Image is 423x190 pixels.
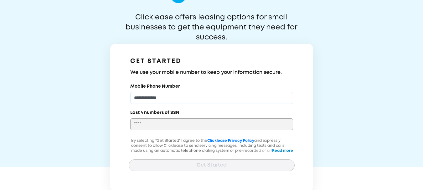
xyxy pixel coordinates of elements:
button: Get Started [129,159,295,171]
a: Clicklease Privacy Policy [207,139,254,142]
label: Mobile Phone Number [130,83,180,90]
p: By selecting "Get Started" I agree to the and expressly consent to allow Clicklease to send servi... [129,138,295,168]
p: Clicklease offers leasing options for small businesses to get the equipment they need for success. [111,13,313,33]
h1: GET STARTED [130,56,293,66]
h3: We use your mobile number to keep your information secure. [130,69,293,76]
label: Last 4 numbers of SSN [130,110,179,116]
